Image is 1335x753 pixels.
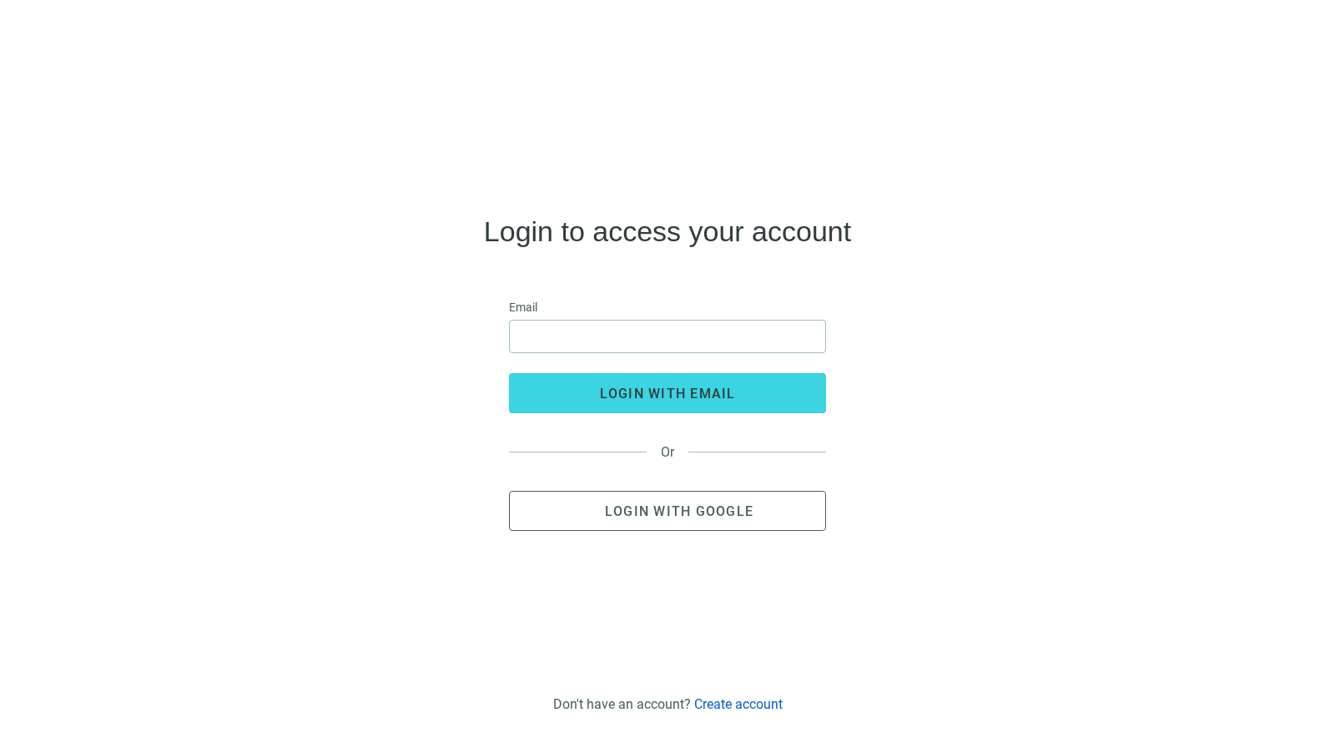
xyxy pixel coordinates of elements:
div: Don't have an account? [553,696,783,712]
button: login with email [509,373,826,413]
button: Login with Google [509,491,826,531]
span: Or [647,444,688,460]
span: login with email [600,386,736,402]
span: Login with Google [605,503,753,519]
span: Email [509,298,537,316]
a: Create account [694,696,783,712]
h4: Login to access your account [484,218,851,245]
